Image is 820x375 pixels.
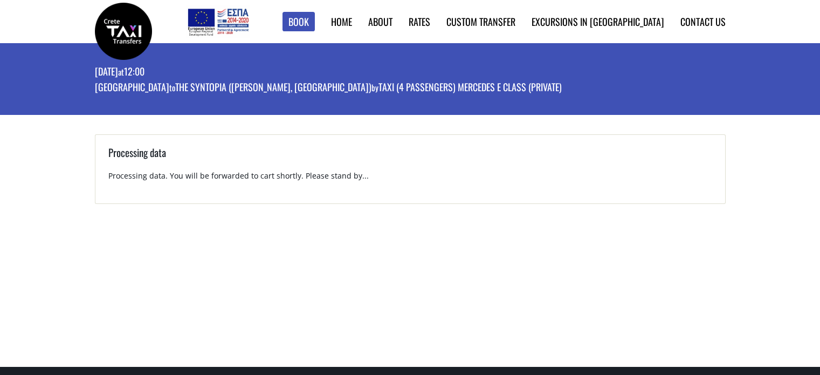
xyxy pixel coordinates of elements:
[532,15,664,29] a: Excursions in [GEOGRAPHIC_DATA]
[95,65,562,80] p: [DATE] 12:00
[95,3,152,60] img: Crete Taxi Transfers | Booking page | Crete Taxi Transfers
[95,24,152,36] a: Crete Taxi Transfers | Booking page | Crete Taxi Transfers
[680,15,726,29] a: Contact us
[95,80,562,96] p: [GEOGRAPHIC_DATA] The Syntopia ([PERSON_NAME], [GEOGRAPHIC_DATA]) Taxi (4 passengers) Mercedes E ...
[331,15,352,29] a: Home
[169,81,175,93] small: to
[108,171,712,190] p: Processing data. You will be forwarded to cart shortly. Please stand by...
[108,145,712,171] h3: Processing data
[409,15,430,29] a: Rates
[186,5,250,38] img: e-bannersEUERDF180X90.jpg
[282,12,315,32] a: Book
[446,15,515,29] a: Custom Transfer
[368,15,392,29] a: About
[371,81,378,93] small: by
[118,66,124,78] small: at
